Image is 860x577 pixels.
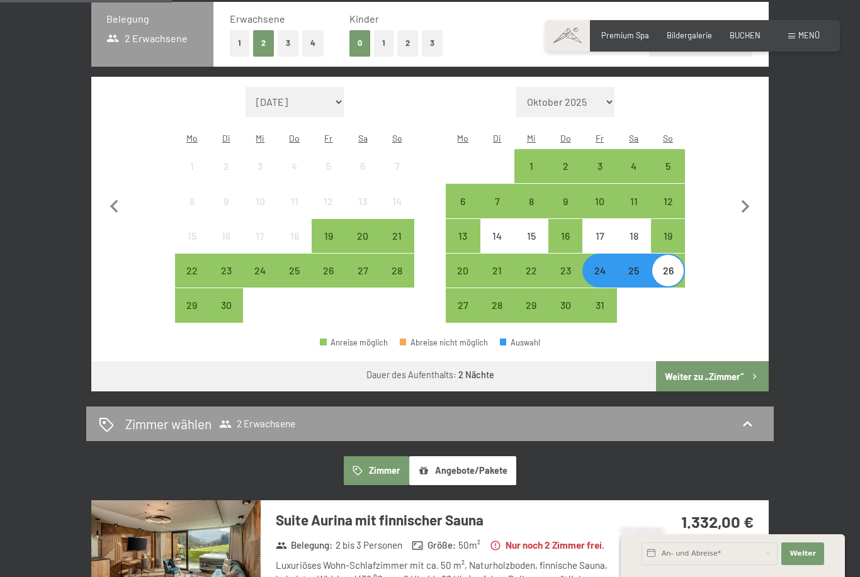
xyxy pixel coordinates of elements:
div: 20 [347,231,378,262]
div: 30 [550,300,581,332]
button: 1 [230,30,249,56]
div: Anreise möglich [617,184,651,218]
div: Fri Oct 24 2025 [582,254,616,288]
abbr: Montag [457,133,468,143]
div: Fri Oct 03 2025 [582,149,616,183]
div: Anreise möglich [480,184,514,218]
div: 17 [244,231,276,262]
div: 7 [381,161,412,193]
div: Anreise möglich [548,219,582,253]
div: Mon Sep 29 2025 [175,288,209,322]
div: Mon Sep 01 2025 [175,149,209,183]
button: 2 [397,30,418,56]
button: 1 [374,30,393,56]
div: 26 [313,266,344,297]
div: Sun Oct 26 2025 [651,254,685,288]
div: Thu Sep 04 2025 [278,149,312,183]
button: Nächster Monat [732,87,759,323]
div: 26 [652,266,684,297]
div: 15 [176,231,208,262]
div: 28 [381,266,412,297]
h3: Belegung [106,12,198,26]
div: Anreise möglich [346,219,380,253]
button: Angebote/Pakete [409,456,516,485]
abbr: Sonntag [663,133,673,143]
span: Schnellanfrage [621,527,664,534]
div: Anreise nicht möglich [617,219,651,253]
abbr: Donnerstag [289,133,300,143]
div: Anreise möglich [175,288,209,322]
button: Zimmer [344,456,409,485]
div: 6 [447,196,478,228]
span: 2 bis 3 Personen [336,539,402,552]
div: Anreise möglich [548,288,582,322]
div: Anreise möglich [312,219,346,253]
div: 30 [210,300,242,332]
div: Anreise nicht möglich [175,149,209,183]
button: Vorheriger Monat [101,87,128,323]
div: Mon Oct 20 2025 [446,254,480,288]
div: Anreise möglich [548,149,582,183]
div: Fri Oct 17 2025 [582,219,616,253]
span: Menü [798,30,820,40]
div: Anreise nicht möglich [514,219,548,253]
abbr: Mittwoch [527,133,536,143]
div: Anreise möglich [514,288,548,322]
div: Sun Sep 28 2025 [380,254,414,288]
div: Anreise möglich [380,219,414,253]
div: Anreise nicht möglich [380,184,414,218]
div: Sat Oct 25 2025 [617,254,651,288]
div: Tue Oct 28 2025 [480,288,514,322]
div: Tue Sep 30 2025 [209,288,243,322]
span: Weiter [789,549,816,559]
div: Sun Oct 12 2025 [651,184,685,218]
a: Premium Spa [601,30,649,40]
div: Tue Sep 02 2025 [209,149,243,183]
div: Anreise nicht möglich [243,184,277,218]
div: Anreise nicht möglich [278,184,312,218]
div: Anreise möglich [175,254,209,288]
button: 0 [349,30,370,56]
div: Sat Sep 20 2025 [346,219,380,253]
div: Anreise nicht möglich [278,219,312,253]
div: Anreise nicht möglich [209,219,243,253]
div: Anreise nicht möglich [209,149,243,183]
abbr: Dienstag [493,133,501,143]
div: 8 [176,196,208,228]
div: 16 [550,231,581,262]
div: Anreise möglich [514,254,548,288]
div: Anreise möglich [480,288,514,322]
div: 29 [176,300,208,332]
div: Anreise möglich [651,184,685,218]
button: 3 [278,30,298,56]
div: Sun Sep 14 2025 [380,184,414,218]
div: Anreise möglich [617,254,651,288]
div: 4 [618,161,650,193]
div: Anreise möglich [548,254,582,288]
div: Anreise möglich [446,219,480,253]
div: Thu Oct 23 2025 [548,254,582,288]
div: 9 [550,196,581,228]
div: 1 [516,161,547,193]
div: Anreise nicht möglich [346,184,380,218]
div: 2 [210,161,242,193]
div: Anreise nicht möglich [175,219,209,253]
div: 5 [652,161,684,193]
div: Anreise möglich [514,184,548,218]
div: 20 [447,266,478,297]
div: 18 [279,231,310,262]
div: 11 [618,196,650,228]
div: Tue Sep 09 2025 [209,184,243,218]
div: 21 [482,266,513,297]
div: Anreise möglich [582,184,616,218]
div: Abreise nicht möglich [400,339,488,347]
span: Bildergalerie [667,30,712,40]
div: Anreise möglich [312,254,346,288]
div: 16 [210,231,242,262]
div: Thu Oct 30 2025 [548,288,582,322]
div: Tue Sep 16 2025 [209,219,243,253]
div: Anreise möglich [209,254,243,288]
div: 17 [584,231,615,262]
div: Thu Sep 25 2025 [278,254,312,288]
button: 3 [422,30,443,56]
